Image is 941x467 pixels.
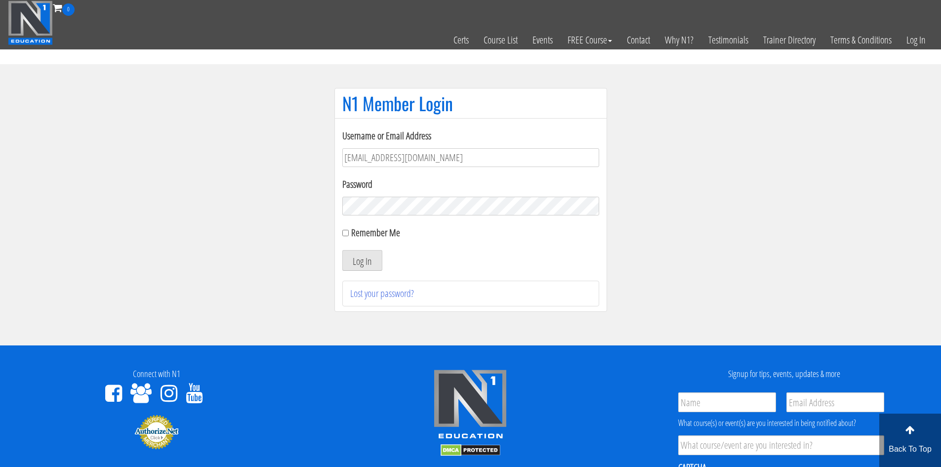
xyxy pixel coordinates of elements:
label: Remember Me [351,226,400,239]
a: Certs [446,16,476,64]
img: DMCA.com Protection Status [441,444,500,456]
a: Contact [619,16,657,64]
input: Email Address [786,392,884,412]
h1: N1 Member Login [342,93,599,113]
p: Back To Top [879,443,941,455]
button: Log In [342,250,382,271]
label: Password [342,177,599,192]
input: Name [678,392,776,412]
a: Why N1? [657,16,701,64]
a: Log In [899,16,933,64]
div: What course(s) or event(s) are you interested in being notified about? [678,417,884,429]
h4: Signup for tips, events, updates & more [635,369,934,379]
a: Terms & Conditions [823,16,899,64]
label: Username or Email Address [342,128,599,143]
a: Course List [476,16,525,64]
a: Lost your password? [350,287,414,300]
h4: Connect with N1 [7,369,306,379]
img: Authorize.Net Merchant - Click to Verify [134,414,179,450]
img: n1-education [8,0,53,45]
a: 0 [53,1,75,14]
input: What course/event are you interested in? [678,435,884,455]
img: n1-edu-logo [433,369,507,442]
a: Events [525,16,560,64]
span: 0 [62,3,75,16]
a: FREE Course [560,16,619,64]
a: Trainer Directory [756,16,823,64]
a: Testimonials [701,16,756,64]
